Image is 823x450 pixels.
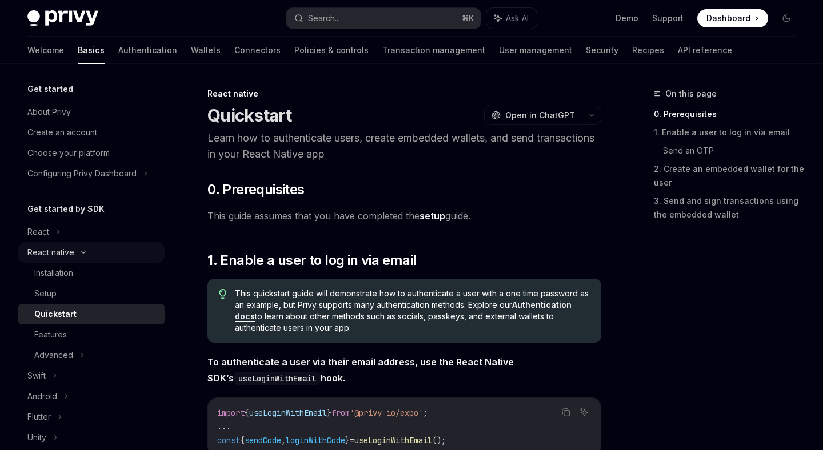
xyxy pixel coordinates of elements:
div: Create an account [27,126,97,139]
span: const [217,435,240,445]
a: setup [420,210,445,222]
a: Connectors [234,37,281,64]
svg: Tip [219,289,227,299]
div: Quickstart [34,307,77,321]
button: Copy the contents from the code block [558,405,573,420]
a: 0. Prerequisites [654,105,805,123]
a: About Privy [18,102,165,122]
span: { [240,435,245,445]
span: '@privy-io/expo' [350,408,423,418]
span: loginWithCode [286,435,345,445]
div: Advanced [34,348,73,362]
h5: Get started [27,82,73,96]
span: 1. Enable a user to log in via email [207,251,416,270]
div: Search... [308,11,340,25]
div: About Privy [27,105,71,119]
a: Welcome [27,37,64,64]
span: This quickstart guide will demonstrate how to authenticate a user with a one time password as an ... [235,288,590,334]
strong: To authenticate a user via their email address, use the React Native SDK’s hook. [207,356,514,384]
button: Open in ChatGPT [484,106,582,125]
div: Choose your platform [27,146,110,160]
div: React native [27,246,74,259]
a: Basics [78,37,105,64]
div: React native [207,88,601,99]
img: dark logo [27,10,98,26]
a: Policies & controls [294,37,369,64]
span: ... [217,421,231,432]
span: (); [432,435,446,445]
a: Demo [616,13,638,24]
div: Flutter [27,410,51,424]
a: Create an account [18,122,165,143]
a: Send an OTP [663,142,805,160]
a: Choose your platform [18,143,165,163]
a: Authentication [118,37,177,64]
span: Open in ChatGPT [505,110,575,121]
a: Support [652,13,684,24]
span: , [281,435,286,445]
span: On this page [665,87,717,101]
span: from [331,408,350,418]
span: Dashboard [706,13,750,24]
span: { [245,408,249,418]
div: Swift [27,369,46,383]
span: ⌘ K [462,14,474,23]
span: Ask AI [506,13,529,24]
span: ; [423,408,428,418]
a: 2. Create an embedded wallet for the user [654,160,805,192]
p: Learn how to authenticate users, create embedded wallets, and send transactions in your React Nat... [207,130,601,162]
a: API reference [678,37,732,64]
a: Wallets [191,37,221,64]
a: Recipes [632,37,664,64]
a: Features [18,324,165,345]
button: Ask AI [486,8,537,29]
button: Search...⌘K [286,8,480,29]
span: } [327,408,331,418]
a: 3. Send and sign transactions using the embedded wallet [654,192,805,224]
code: useLoginWithEmail [234,372,321,385]
div: Setup [34,287,57,300]
span: useLoginWithEmail [354,435,432,445]
h5: Get started by SDK [27,202,105,216]
a: Installation [18,263,165,283]
div: Unity [27,431,46,444]
span: = [350,435,354,445]
span: 0. Prerequisites [207,180,304,199]
a: 1. Enable a user to log in via email [654,123,805,142]
span: useLoginWithEmail [249,408,327,418]
div: Features [34,328,67,341]
a: Transaction management [382,37,485,64]
span: sendCode [245,435,281,445]
div: Android [27,389,57,403]
button: Toggle dark mode [777,9,796,27]
div: Installation [34,266,73,280]
div: React [27,225,49,239]
button: Ask AI [577,405,592,420]
a: Dashboard [697,9,768,27]
a: Quickstart [18,304,165,324]
h1: Quickstart [207,105,292,126]
a: Setup [18,283,165,304]
a: User management [499,37,572,64]
span: This guide assumes that you have completed the guide. [207,208,601,224]
span: import [217,408,245,418]
div: Configuring Privy Dashboard [27,167,137,180]
a: Security [586,37,618,64]
span: } [345,435,350,445]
